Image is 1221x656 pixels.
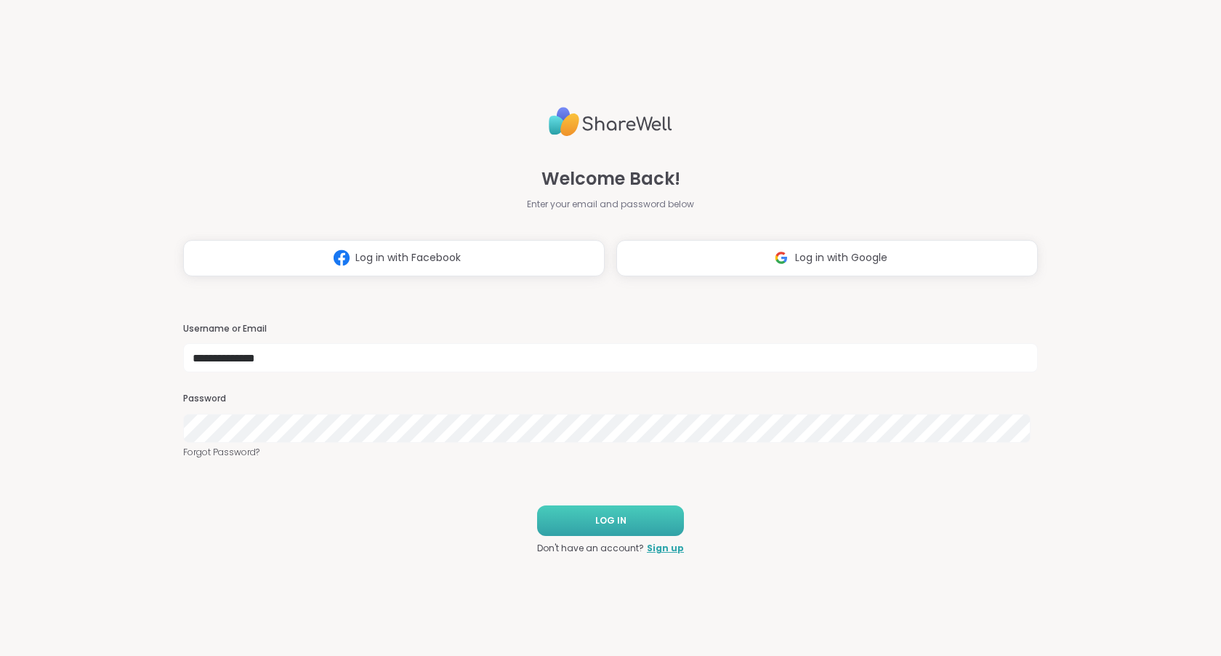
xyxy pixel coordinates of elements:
[647,542,684,555] a: Sign up
[183,446,1038,459] a: Forgot Password?
[183,323,1038,335] h3: Username or Email
[549,101,672,143] img: ShareWell Logo
[183,393,1038,405] h3: Password
[355,250,461,265] span: Log in with Facebook
[328,244,355,271] img: ShareWell Logomark
[537,542,644,555] span: Don't have an account?
[616,240,1038,276] button: Log in with Google
[795,250,887,265] span: Log in with Google
[767,244,795,271] img: ShareWell Logomark
[527,198,694,211] span: Enter your email and password below
[541,166,680,192] span: Welcome Back!
[183,240,605,276] button: Log in with Facebook
[595,514,626,527] span: LOG IN
[537,505,684,536] button: LOG IN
